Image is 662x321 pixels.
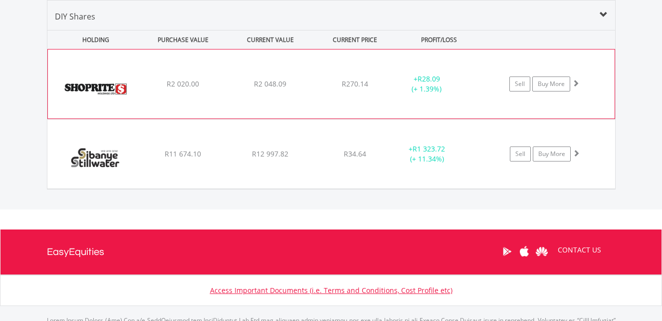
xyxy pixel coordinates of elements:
div: CURRENT VALUE [228,30,313,49]
span: R11 674.10 [165,149,201,158]
a: Sell [510,146,531,161]
div: PURCHASE VALUE [141,30,226,49]
div: PROFIT/LOSS [397,30,482,49]
span: R2 048.09 [254,79,286,88]
a: Apple [516,236,533,267]
div: CURRENT PRICE [315,30,394,49]
a: Huawei [533,236,551,267]
a: Buy More [533,146,571,161]
div: HOLDING [48,30,139,49]
img: EQU.ZA.SHP.png [53,62,139,116]
div: + (+ 1.39%) [389,74,464,94]
span: R1 323.72 [413,144,445,153]
span: R34.64 [344,149,366,158]
div: + (+ 11.34%) [390,144,465,164]
img: EQU.ZA.SSW.png [52,132,138,186]
span: R270.14 [342,79,368,88]
span: R2 020.00 [167,79,199,88]
a: Access Important Documents (i.e. Terms and Conditions, Cost Profile etc) [210,285,452,295]
span: DIY Shares [55,11,95,22]
a: EasyEquities [47,229,104,274]
a: Buy More [532,76,570,91]
a: CONTACT US [551,236,608,264]
a: Sell [509,76,530,91]
span: R28.09 [418,74,440,83]
a: Google Play [498,236,516,267]
span: R12 997.82 [252,149,288,158]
